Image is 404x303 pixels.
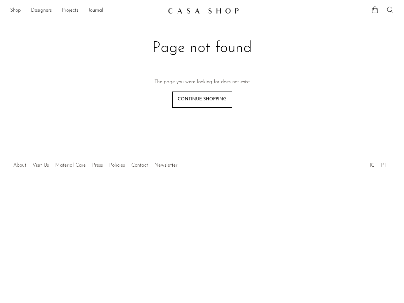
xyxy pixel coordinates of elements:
[55,163,86,168] a: Material Care
[88,7,103,15] a: Journal
[131,163,148,168] a: Contact
[33,163,49,168] a: Visit Us
[92,163,103,168] a: Press
[62,7,78,15] a: Projects
[172,92,232,108] a: Continue shopping
[10,5,163,16] ul: NEW HEADER MENU
[381,163,387,168] a: PT
[13,163,26,168] a: About
[10,7,21,15] a: Shop
[10,158,181,170] ul: Quick links
[102,39,302,58] h1: Page not found
[109,163,125,168] a: Policies
[370,163,375,168] a: IG
[10,5,163,16] nav: Desktop navigation
[366,158,390,170] ul: Social Medias
[31,7,52,15] a: Designers
[154,78,250,86] p: The page you were looking for does not exist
